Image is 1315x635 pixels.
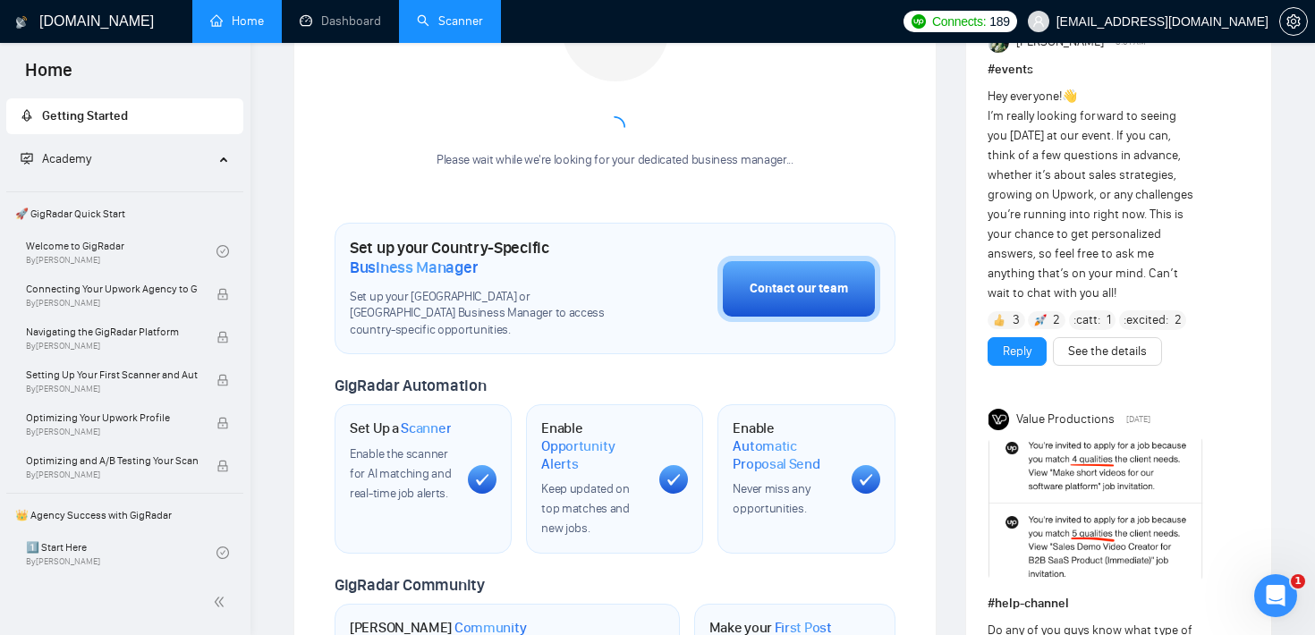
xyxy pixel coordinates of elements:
span: :excited: [1124,310,1168,330]
span: 3 [1013,311,1020,329]
div: ✅ How To: Connect your agency to [DOMAIN_NAME] [37,439,300,477]
p: How can we help? [36,218,322,249]
div: Close [308,29,340,61]
span: Automatic Proposal Send [733,437,836,472]
span: [DATE] [1126,411,1150,428]
div: We typically reply in under a minute [37,305,299,324]
img: logo [36,34,64,63]
p: Hi [EMAIL_ADDRESS][DOMAIN_NAME] 👋 [36,127,322,218]
span: 👋 [1062,89,1077,104]
button: Search for help [26,356,332,392]
span: Business Manager [350,258,478,277]
span: Value Productions [1016,410,1115,429]
h1: # events [988,60,1250,80]
button: See the details [1053,337,1162,366]
span: Academy [21,151,91,166]
button: setting [1279,7,1308,36]
span: Scanner [401,419,451,437]
div: Send us a message [37,286,299,305]
a: setting [1279,14,1308,29]
img: F09DU5HNC8H-Screenshot%202025-09-04%20at%2012.23.24%E2%80%AFAM.png [988,437,1203,580]
img: 🚀 [1034,314,1047,326]
img: Profile image for Nazar [259,29,295,64]
span: fund-projection-screen [21,152,33,165]
div: 👑 Laziza AI - Job Pre-Qualification [37,406,300,425]
li: Getting Started [6,98,243,134]
div: Hey everyone! I’m really looking forward to seeing you [DATE] at our event. If you can, think of ... [988,87,1198,303]
button: Help [239,470,358,542]
button: Contact our team [717,256,880,322]
span: Help [284,515,312,528]
button: Messages [119,470,238,542]
span: 1 [1107,311,1111,329]
span: lock [216,417,229,429]
img: Profile image for Dima [191,29,227,64]
span: lock [216,374,229,386]
img: logo [15,8,28,37]
span: By [PERSON_NAME] [26,470,198,480]
span: Never miss any opportunities. [733,481,810,516]
span: rocket [21,109,33,122]
span: Search for help [37,365,145,384]
a: dashboardDashboard [300,13,381,29]
div: ✅ How To: Connect your agency to [DOMAIN_NAME] [26,432,332,484]
img: 👍 [993,314,1005,326]
span: lock [216,331,229,343]
span: Opportunity Alerts [541,437,645,472]
span: By [PERSON_NAME] [26,341,198,351]
a: homeHome [210,13,264,29]
span: Connects: [932,12,986,31]
span: By [PERSON_NAME] [26,384,198,394]
span: Navigating the GigRadar Platform [26,323,198,341]
a: Reply [1003,342,1031,361]
span: setting [1280,14,1307,29]
span: 🚀 GigRadar Quick Start [8,196,242,232]
span: lock [216,460,229,472]
span: Home [11,57,87,95]
div: Contact our team [750,279,848,299]
a: 1️⃣ Start HereBy[PERSON_NAME] [26,533,216,572]
span: Optimizing and A/B Testing Your Scanner for Better Results [26,452,198,470]
span: 2 [1053,311,1060,329]
a: searchScanner [417,13,483,29]
h1: Set Up a [350,419,451,437]
span: Getting Started [42,108,128,123]
span: Connecting Your Upwork Agency to GigRadar [26,280,198,298]
img: Value Productions [988,409,1010,430]
span: 189 [989,12,1009,31]
h1: Enable [733,419,836,472]
span: Messages [148,515,210,528]
span: Academy [42,151,91,166]
span: :catt: [1073,310,1100,330]
div: 👑 Laziza AI - Job Pre-Qualification [26,399,332,432]
span: 1 [1291,574,1305,588]
span: Keep updated on top matches and new jobs. [541,481,630,536]
a: Welcome to GigRadarBy[PERSON_NAME] [26,232,216,271]
span: double-left [213,593,231,611]
span: Enable the scanner for AI matching and real-time job alerts. [350,446,451,501]
h1: # help-channel [988,594,1250,614]
a: See the details [1068,342,1147,361]
span: By [PERSON_NAME] [26,298,198,309]
span: check-circle [216,546,229,559]
span: 2 [1175,311,1182,329]
div: Send us a messageWe typically reply in under a minute [18,271,340,339]
span: loading [603,115,626,139]
span: GigRadar Automation [335,376,486,395]
img: upwork-logo.png [912,14,926,29]
span: Set up your [GEOGRAPHIC_DATA] or [GEOGRAPHIC_DATA] Business Manager to access country-specific op... [350,289,628,340]
h1: Enable [541,419,645,472]
span: lock [216,288,229,301]
img: Profile image for Viktor [225,29,261,64]
span: check-circle [216,245,229,258]
span: GigRadar Community [335,575,485,595]
iframe: Intercom live chat [1254,574,1297,617]
div: Please wait while we're looking for your dedicated business manager... [426,152,804,169]
span: Optimizing Your Upwork Profile [26,409,198,427]
button: Reply [988,337,1047,366]
span: Setting Up Your First Scanner and Auto-Bidder [26,366,198,384]
span: By [PERSON_NAME] [26,427,198,437]
span: user [1032,15,1045,28]
span: Home [39,515,80,528]
h1: Set up your Country-Specific [350,238,628,277]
